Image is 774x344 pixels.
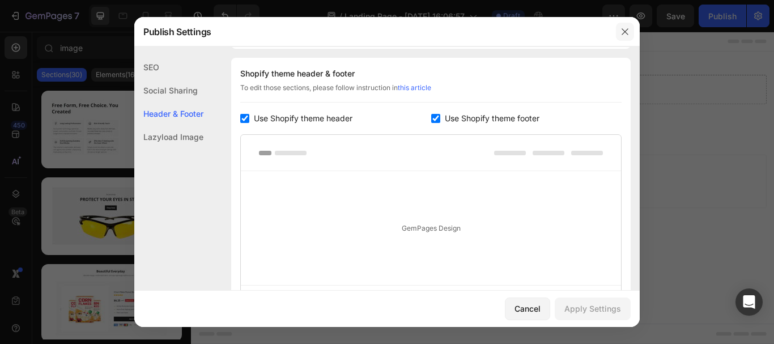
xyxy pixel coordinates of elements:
div: Generate layout [307,163,367,175]
div: Social Sharing [134,79,203,102]
div: Cancel [514,303,541,315]
a: this article [398,83,431,92]
span: from URL or image [305,177,366,187]
div: Apply Settings [564,303,621,315]
button: Cancel [505,298,550,320]
div: SEO [134,56,203,79]
span: Use Shopify theme header [254,112,352,125]
div: To edit those sections, please follow instruction in [240,83,622,103]
div: Add blank section [390,163,459,175]
button: Apply Settings [555,298,631,320]
div: GemPages Design [241,171,621,285]
div: Choose templates [218,163,287,175]
div: Lazyload Image [134,125,203,148]
span: Use Shopify theme footer [445,112,539,125]
div: Header & Footer [134,102,203,125]
span: then drag & drop elements [381,177,466,187]
div: Open Intercom Messenger [735,288,763,316]
div: Publish Settings [134,17,610,46]
span: inspired by CRO experts [212,177,290,187]
span: Add section [313,137,367,149]
div: Shopify theme header & footer [240,67,622,80]
div: Drop element here [317,63,377,72]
